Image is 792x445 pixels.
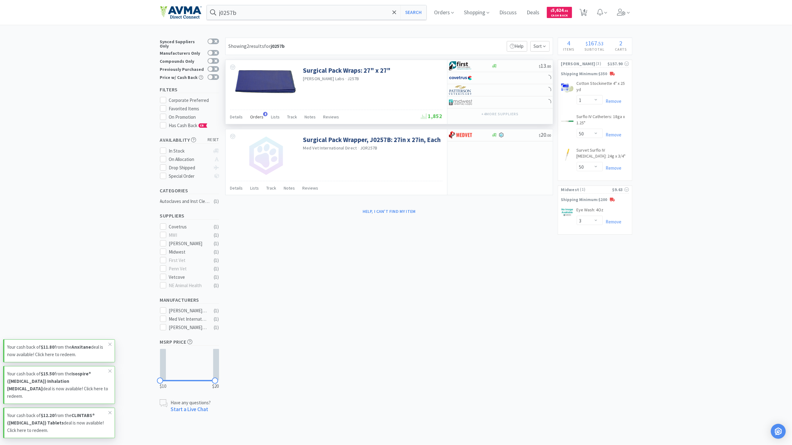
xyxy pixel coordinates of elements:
[199,124,205,127] span: CB
[160,296,219,304] h5: Manufacturers
[235,66,297,99] img: 1b719c7c1dcc49f0a5cb12c36e67328c_98110.png
[564,9,568,13] span: . 01
[577,80,629,95] a: Cotton Stockinette 4" x 25 yd
[551,9,552,13] span: $
[169,113,219,121] div: On Promotion
[169,324,207,331] div: [PERSON_NAME] Laboratories Direct
[539,62,551,69] span: 13
[171,399,211,406] p: Have any questions?
[360,145,378,151] span: JOR257B
[530,41,550,52] span: Sort
[603,98,622,104] a: Remove
[264,43,285,49] span: for
[169,172,210,180] div: Special Order
[567,39,570,47] span: 4
[359,206,419,217] button: Help, I can't find my item
[303,185,318,191] span: Reviews
[577,207,604,216] a: Eye Wash: 4Oz
[579,186,612,193] span: ( 1 )
[267,185,277,191] span: Track
[305,114,316,120] span: Notes
[612,186,629,193] div: $9.63
[160,86,219,93] h5: Filters
[347,76,359,81] span: J257B
[547,133,551,138] span: . 00
[208,137,219,143] span: reset
[160,66,204,71] div: Previously Purchased
[214,198,219,205] div: ( 1 )
[588,39,597,47] span: 167
[169,122,208,128] span: Has Cash Back
[561,149,574,161] img: 868796eb2c50446aaadc7bf4c9ce1d7e_67097.jpeg
[303,135,441,144] a: Surgical Pack Wrapper, J0257B: 27in x 27in, Each
[246,135,286,176] img: no_image.png
[303,76,345,81] a: [PERSON_NAME] Labs
[561,60,595,67] span: [PERSON_NAME]
[169,240,207,247] div: [PERSON_NAME]
[551,7,568,13] span: 5,624
[497,10,519,16] a: Discuss
[213,383,219,390] span: $20
[271,43,285,49] strong: j0257b
[7,412,108,434] p: Your cash back of from the deal is now available! Click here to redeem.
[619,39,622,47] span: 2
[169,307,207,314] div: [PERSON_NAME] Labs
[449,98,472,107] img: 4dd14cff54a648ac9e977f0c5da9bc2e_5.png
[539,131,551,138] span: 20
[345,76,346,81] span: ·
[169,156,210,163] div: On Allocation
[449,61,472,71] img: 67d67680309e4a0bb49a5ff0391dcc42_6.png
[169,105,219,112] div: Favorited Items
[160,74,204,80] div: Price w/ Cash Back
[551,14,568,18] span: Cash Back
[561,186,579,193] span: Midwest
[214,324,219,331] div: ( 1 )
[169,223,207,231] div: Covetrus
[449,73,472,83] img: 77fca1acd8b6420a9015268ca798ef17_1.png
[214,223,219,231] div: ( 1 )
[71,344,91,350] strong: Anxitane
[169,248,207,256] div: Midwest
[207,5,427,20] input: Search by item, sku, manufacturer, ingredient, size...
[230,185,243,191] span: Details
[577,11,590,16] a: 4
[160,187,219,194] h5: Categories
[603,219,622,225] a: Remove
[586,40,588,47] span: $
[539,64,541,69] span: $
[595,61,607,67] span: ( 3 )
[561,82,574,94] img: abbef9785f5545499c5a357bd5a810fa_65447.jpeg
[169,265,207,273] div: Penn Vet
[160,39,204,48] div: Synced Suppliers Only
[558,71,632,77] p: Shipping Minimum: $350
[7,371,91,392] strong: Isospire® ([MEDICAL_DATA]) Inhalation [MEDICAL_DATA]
[229,42,285,50] div: Showing 2 results
[558,197,632,203] p: Shipping Minimum: $200
[547,64,551,69] span: . 80
[284,185,295,191] span: Notes
[169,164,210,172] div: Drop Shipped
[160,198,210,205] div: Autoclaves and Inst Cleaners
[303,66,391,75] a: Surgical Pack Wraps: 27" x 27"
[214,232,219,239] div: ( 1 )
[214,257,219,264] div: ( 1 )
[539,133,541,138] span: $
[579,46,610,52] h4: Subtotal
[41,344,54,350] strong: $11.80
[577,114,629,128] a: Surflo IV Catheters: 18ga x 1.25"
[169,273,207,281] div: Vetcove
[449,131,472,140] img: bdd3c0f4347043b9a893056ed883a29a_120.png
[323,114,339,120] span: Reviews
[271,114,280,120] span: Lists
[421,112,442,120] span: 1,852
[561,208,574,217] img: 99e6365d1831486aa3a7483530c1b0bf_125528.jpeg
[771,424,786,439] div: Open Intercom Messenger
[214,248,219,256] div: ( 1 )
[214,240,219,247] div: ( 1 )
[169,282,207,289] div: NE Animal Health
[610,46,632,52] h4: Carts
[263,112,268,116] span: 8
[214,273,219,281] div: ( 1 )
[41,371,54,377] strong: $15.50
[558,46,579,52] h4: Items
